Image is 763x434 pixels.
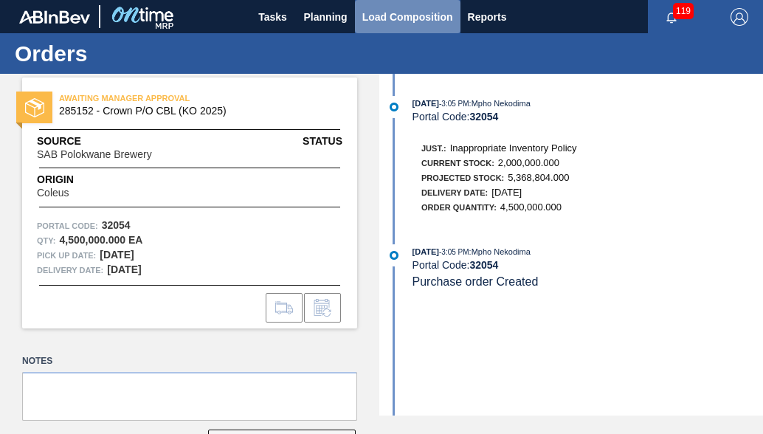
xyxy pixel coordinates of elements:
[421,203,497,212] span: Order Quantity:
[102,219,131,231] strong: 32054
[22,351,357,372] label: Notes
[25,98,44,117] img: status
[304,8,348,26] span: Planning
[469,247,531,256] span: : Mpho Nekodima
[421,173,504,182] span: Projected Stock:
[412,99,439,108] span: [DATE]
[469,111,498,123] strong: 32054
[468,8,507,26] span: Reports
[37,187,69,199] span: Coleus
[421,188,488,197] span: Delivery Date:
[508,172,569,183] span: 5,368,804.000
[390,103,398,111] img: atual
[303,134,342,149] span: Status
[469,99,531,108] span: : Mpho Nekodima
[59,91,266,106] span: AWAITING MANAGER APPROVAL
[412,275,539,288] span: Purchase order Created
[498,157,559,168] span: 2,000,000.000
[648,7,695,27] button: Notifications
[439,100,469,108] span: - 3:05 PM
[362,8,453,26] span: Load Composition
[421,159,494,168] span: Current Stock:
[491,187,522,198] span: [DATE]
[37,172,106,187] span: Origin
[469,259,498,271] strong: 32054
[257,8,289,26] span: Tasks
[15,45,277,62] h1: Orders
[37,233,55,248] span: Qty :
[37,134,196,149] span: Source
[450,142,577,154] span: Inappropriate Inventory Policy
[19,10,90,24] img: TNhmsLtSVTkK8tSr43FrP2fwEKptu5GPRR3wAAAABJRU5ErkJggg==
[673,3,694,19] span: 119
[59,234,142,246] strong: 4,500,000.000 EA
[390,251,398,260] img: atual
[37,263,103,278] span: Delivery Date:
[59,106,327,117] span: 285152 - Crown P/O CBL (KO 2025)
[500,201,562,213] span: 4,500,000.000
[412,247,439,256] span: [DATE]
[421,144,446,153] span: Just.:
[37,149,152,160] span: SAB Polokwane Brewery
[412,259,763,271] div: Portal Code:
[304,293,341,323] div: Inform order change
[107,263,141,275] strong: [DATE]
[731,8,748,26] img: Logout
[266,293,303,323] div: Go to Load Composition
[439,248,469,256] span: - 3:05 PM
[100,249,134,261] strong: [DATE]
[412,111,763,123] div: Portal Code:
[37,248,96,263] span: Pick up Date:
[37,218,98,233] span: Portal Code:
